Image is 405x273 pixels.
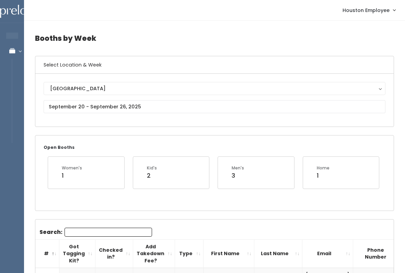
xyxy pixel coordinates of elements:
[62,165,82,171] div: Women's
[317,165,329,171] div: Home
[39,228,152,237] label: Search:
[175,239,204,268] th: Type: activate to sort column ascending
[65,228,152,237] input: Search:
[317,171,329,180] div: 1
[343,7,390,14] span: Houston Employee
[147,165,157,171] div: Kid's
[62,171,82,180] div: 1
[35,56,394,74] h6: Select Location & Week
[254,239,302,268] th: Last Name: activate to sort column ascending
[44,100,385,113] input: September 20 - September 26, 2025
[35,239,59,268] th: #: activate to sort column descending
[44,82,385,95] button: [GEOGRAPHIC_DATA]
[35,29,394,48] h4: Booths by Week
[59,239,95,268] th: Got Tagging Kit?: activate to sort column ascending
[95,239,133,268] th: Checked in?: activate to sort column ascending
[302,239,353,268] th: Email: activate to sort column ascending
[44,144,74,150] small: Open Booths
[50,85,379,92] div: [GEOGRAPHIC_DATA]
[353,239,405,268] th: Phone Number: activate to sort column ascending
[133,239,175,268] th: Add Takedown Fee?: activate to sort column ascending
[232,171,244,180] div: 3
[204,239,254,268] th: First Name: activate to sort column ascending
[147,171,157,180] div: 2
[336,3,402,17] a: Houston Employee
[232,165,244,171] div: Men's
